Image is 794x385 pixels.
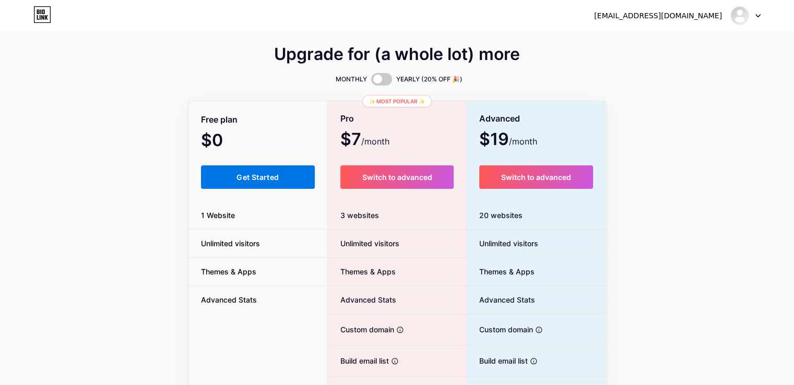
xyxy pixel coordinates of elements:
button: Switch to advanced [479,165,594,189]
span: Advanced Stats [328,294,396,305]
div: ✨ Most popular ✨ [362,95,432,107]
span: $19 [479,133,537,148]
div: 3 websites [328,201,466,230]
span: /month [509,135,537,148]
span: Advanced [479,110,520,128]
span: Themes & Apps [188,266,269,277]
span: Switch to advanced [362,173,432,182]
span: /month [361,135,389,148]
span: Unlimited visitors [188,238,272,249]
button: Get Started [201,165,315,189]
button: Switch to advanced [340,165,454,189]
span: Upgrade for (a whole lot) more [274,48,520,61]
img: lilybrown [730,6,750,26]
span: Advanced Stats [467,294,535,305]
span: Switch to advanced [501,173,571,182]
span: Get Started [236,173,279,182]
span: 1 Website [188,210,247,221]
span: $7 [340,133,389,148]
span: Unlimited visitors [328,238,399,249]
span: Build email list [328,355,389,366]
div: 20 websites [467,201,606,230]
span: Build email list [467,355,528,366]
span: YEARLY (20% OFF 🎉) [396,74,463,85]
span: Custom domain [328,324,394,335]
span: Advanced Stats [188,294,269,305]
span: $0 [201,134,251,149]
span: MONTHLY [336,74,367,85]
div: [EMAIL_ADDRESS][DOMAIN_NAME] [594,10,722,21]
span: Themes & Apps [467,266,535,277]
span: Pro [340,110,354,128]
span: Free plan [201,111,238,129]
span: Custom domain [467,324,533,335]
span: Themes & Apps [328,266,396,277]
span: Unlimited visitors [467,238,538,249]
